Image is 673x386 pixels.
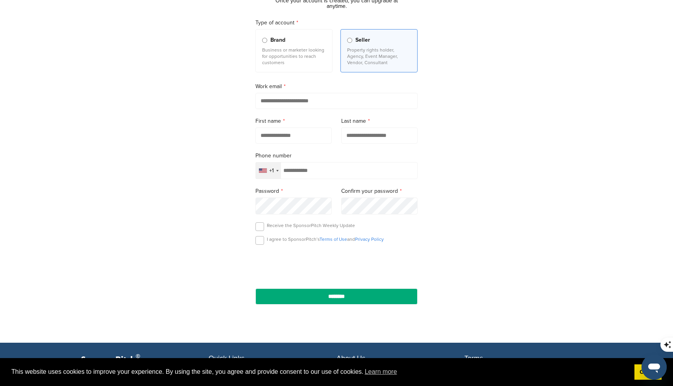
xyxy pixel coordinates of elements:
[256,163,281,179] div: Selected country
[136,351,140,361] span: ®
[11,366,628,378] span: This website uses cookies to improve your experience. By using the site, you agree and provide co...
[464,354,483,362] span: Terms
[267,222,355,229] p: Receive the SponsorPitch Weekly Update
[364,366,398,378] a: learn more about cookies
[255,18,418,27] label: Type of account
[255,117,332,126] label: First name
[341,117,418,126] label: Last name
[262,47,326,66] p: Business or marketer looking for opportunities to reach customers
[320,236,347,242] a: Terms of Use
[255,82,418,91] label: Work email
[355,36,370,44] span: Seller
[634,364,662,380] a: dismiss cookie message
[355,236,384,242] a: Privacy Policy
[642,355,667,380] iframe: Button to launch messaging window
[255,187,332,196] label: Password
[255,151,418,160] label: Phone number
[81,355,209,366] p: SponsorPitch
[347,47,411,66] p: Property rights holder, Agency, Event Manager, Vendor, Consultant
[267,236,384,242] p: I agree to SponsorPitch’s and
[262,38,267,43] input: Brand Business or marketer looking for opportunities to reach customers
[270,36,285,44] span: Brand
[269,168,274,174] div: +1
[347,38,352,43] input: Seller Property rights holder, Agency, Event Manager, Vendor, Consultant
[292,254,381,277] iframe: reCAPTCHA
[336,354,365,362] span: About Us
[341,187,418,196] label: Confirm your password
[209,354,244,362] span: Quick Links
